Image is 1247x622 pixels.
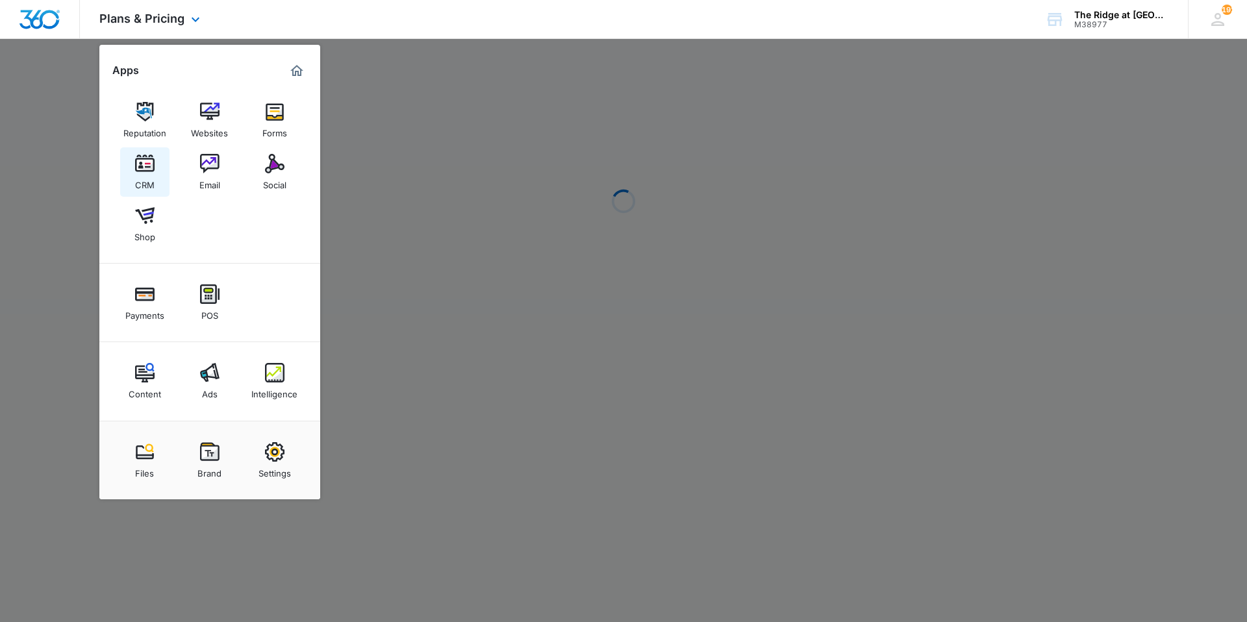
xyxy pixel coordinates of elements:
div: Social [263,173,286,190]
div: Forms [262,121,287,138]
div: Payments [125,304,164,321]
div: Brand [197,462,221,479]
div: Content [129,382,161,399]
h2: Apps [112,64,139,77]
span: 192 [1222,5,1232,15]
div: Reputation [123,121,166,138]
a: Reputation [120,95,170,145]
a: Forms [250,95,299,145]
div: Settings [258,462,291,479]
a: Payments [120,278,170,327]
div: POS [201,304,218,321]
a: Brand [185,436,234,485]
div: Shop [134,225,155,242]
a: Shop [120,199,170,249]
div: Email [199,173,220,190]
a: Email [185,147,234,197]
a: Websites [185,95,234,145]
a: Files [120,436,170,485]
a: Ads [185,356,234,406]
div: Ads [202,382,218,399]
a: Content [120,356,170,406]
a: POS [185,278,234,327]
a: Social [250,147,299,197]
a: CRM [120,147,170,197]
a: Intelligence [250,356,299,406]
div: Files [135,462,154,479]
span: Plans & Pricing [99,12,184,25]
a: Settings [250,436,299,485]
div: notifications count [1222,5,1232,15]
div: CRM [135,173,155,190]
div: account id [1074,20,1169,29]
div: Websites [191,121,228,138]
a: Marketing 360® Dashboard [286,60,307,81]
div: account name [1074,10,1169,20]
div: Intelligence [251,382,297,399]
